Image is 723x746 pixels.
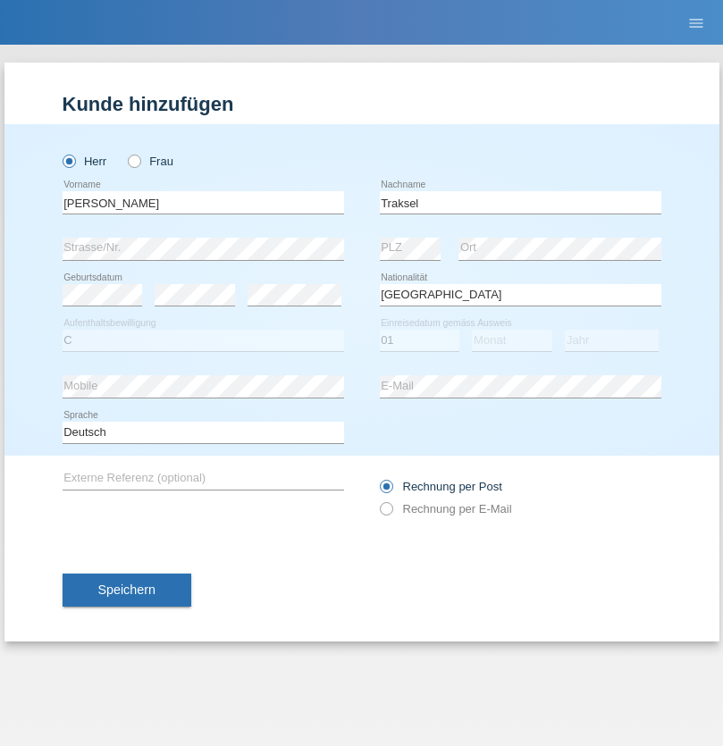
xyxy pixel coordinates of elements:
[63,155,107,168] label: Herr
[380,502,512,515] label: Rechnung per E-Mail
[678,17,714,28] a: menu
[63,155,74,166] input: Herr
[63,93,661,115] h1: Kunde hinzufügen
[380,480,391,502] input: Rechnung per Post
[380,480,502,493] label: Rechnung per Post
[128,155,173,168] label: Frau
[128,155,139,166] input: Frau
[63,574,191,608] button: Speichern
[687,14,705,32] i: menu
[98,583,156,597] span: Speichern
[380,502,391,524] input: Rechnung per E-Mail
